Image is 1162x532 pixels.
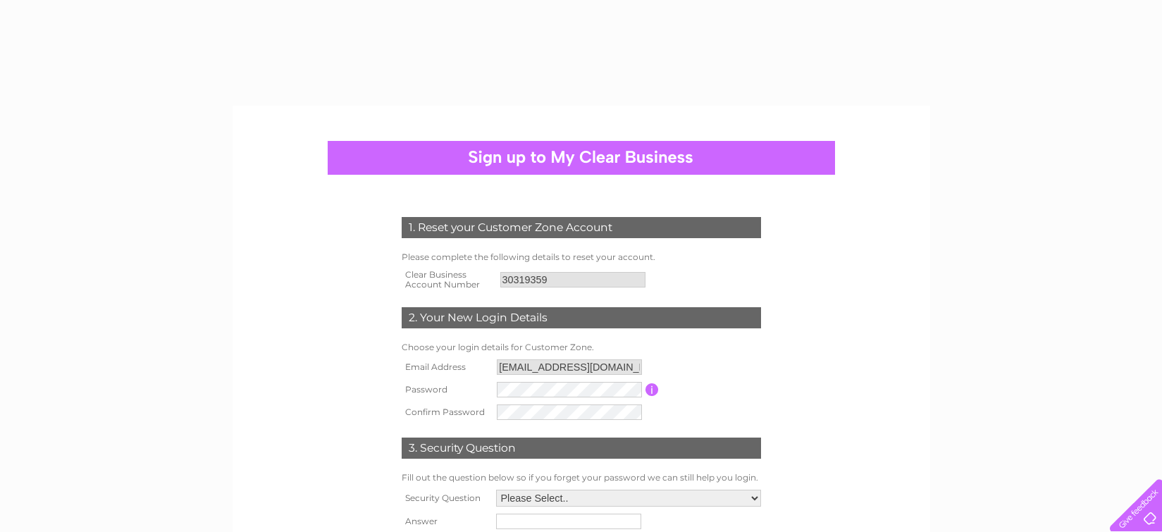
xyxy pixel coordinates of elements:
[398,469,765,486] td: Fill out the question below so if you forget your password we can still help you login.
[398,266,497,294] th: Clear Business Account Number
[398,486,493,510] th: Security Question
[398,356,494,378] th: Email Address
[402,217,761,238] div: 1. Reset your Customer Zone Account
[398,401,494,423] th: Confirm Password
[402,307,761,328] div: 2. Your New Login Details
[645,383,659,396] input: Information
[398,378,494,401] th: Password
[398,249,765,266] td: Please complete the following details to reset your account.
[402,438,761,459] div: 3. Security Question
[398,339,765,356] td: Choose your login details for Customer Zone.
